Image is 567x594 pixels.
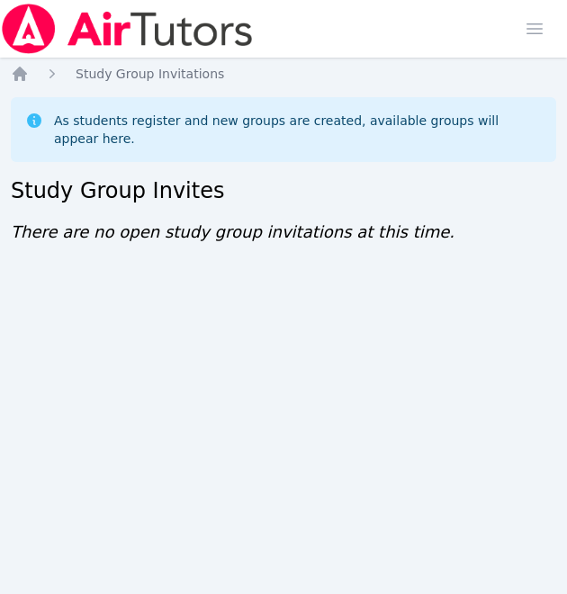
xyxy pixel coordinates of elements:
span: Study Group Invitations [76,67,224,81]
a: Study Group Invitations [76,65,224,83]
div: As students register and new groups are created, available groups will appear here. [54,112,542,148]
h2: Study Group Invites [11,176,556,205]
span: There are no open study group invitations at this time. [11,222,454,241]
nav: Breadcrumb [11,65,556,83]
